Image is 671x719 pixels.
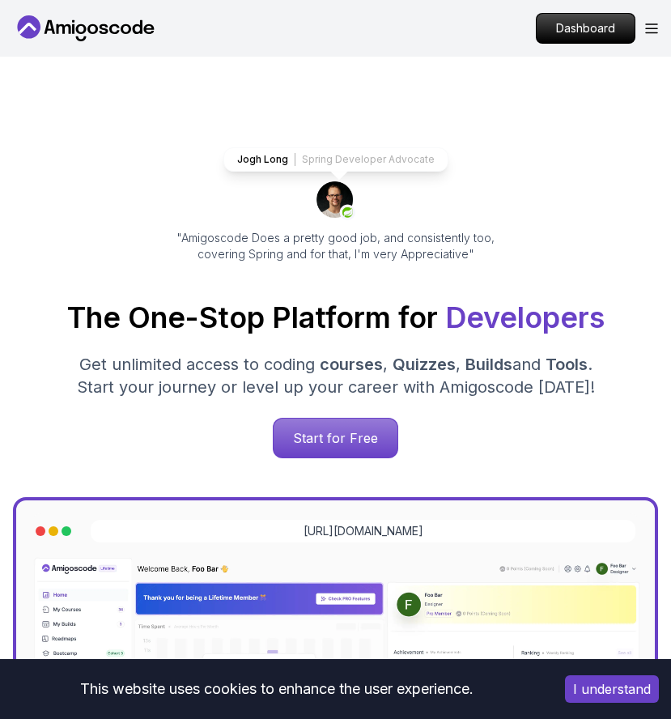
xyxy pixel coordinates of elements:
[565,675,659,703] button: Accept cookies
[316,181,355,220] img: josh long
[536,13,635,44] a: Dashboard
[12,671,541,707] div: This website uses cookies to enhance the user experience.
[393,355,456,374] span: Quizzes
[302,153,435,166] p: Spring Developer Advocate
[465,355,512,374] span: Builds
[537,14,635,43] p: Dashboard
[13,301,658,334] h1: The One-Stop Platform for
[64,353,608,398] p: Get unlimited access to coding , , and . Start your journey or level up your career with Amigosco...
[320,355,383,374] span: courses
[304,523,423,539] a: [URL][DOMAIN_NAME]
[445,300,605,335] span: Developers
[546,355,588,374] span: Tools
[274,419,397,457] p: Start for Free
[273,418,398,458] a: Start for Free
[155,230,517,262] p: "Amigoscode Does a pretty good job, and consistently too, covering Spring and for that, I'm very ...
[237,153,288,166] p: Jogh Long
[645,23,658,34] button: Open Menu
